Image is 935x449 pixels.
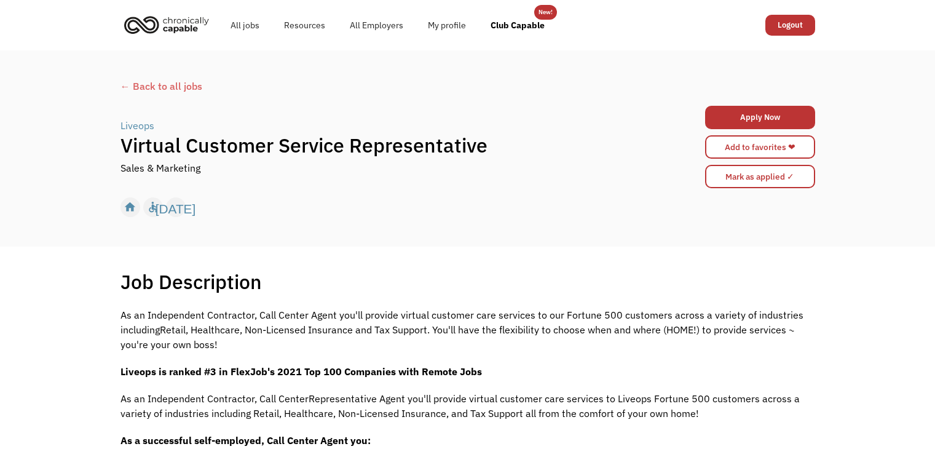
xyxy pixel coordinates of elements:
a: All jobs [218,6,272,45]
p: As an Independent Contractor, Call Center Agent you'll provide virtual customer care services to ... [120,308,815,352]
a: All Employers [337,6,416,45]
input: Mark as applied ✓ [705,165,815,188]
a: ← Back to all jobs [120,79,815,93]
h1: Virtual Customer Service Representative [120,133,642,157]
div: accessible [146,198,159,217]
strong: As a successful self-employed, Call Center Agent you: [120,434,371,447]
img: Chronically Capable logo [120,11,213,38]
a: Add to favorites ❤ [705,135,815,159]
p: As an Independent Contractor, Call CenterRepresentative Agent you'll provide virtual customer car... [120,391,815,421]
div: [DATE] [156,198,195,217]
h1: Job Description [120,269,262,294]
a: Resources [272,6,337,45]
strong: Liveops is ranked #3 in FlexJob's 2021 Top 100 Companies with Remote Jobs [120,365,482,378]
form: Mark as applied form [705,162,815,191]
div: Sales & Marketing [120,161,200,175]
div: Liveops [120,118,154,133]
a: My profile [416,6,478,45]
div: home [124,198,136,217]
a: Club Capable [478,6,557,45]
a: Apply Now [705,106,815,129]
a: Liveops [120,118,157,133]
a: Logout [765,15,815,36]
a: home [120,11,218,38]
div: New! [539,5,553,20]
